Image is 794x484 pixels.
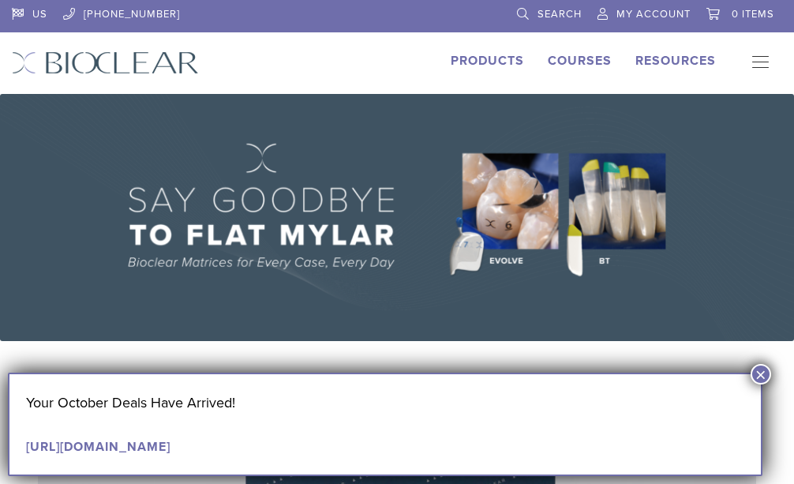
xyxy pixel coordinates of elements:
[635,53,716,69] a: Resources
[26,439,170,455] a: [URL][DOMAIN_NAME]
[451,53,524,69] a: Products
[732,8,774,21] span: 0 items
[548,53,612,69] a: Courses
[751,364,771,385] button: Close
[616,8,691,21] span: My Account
[537,8,582,21] span: Search
[12,51,199,74] img: Bioclear
[26,391,744,415] p: Your October Deals Have Arrived!
[740,51,782,75] nav: Primary Navigation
